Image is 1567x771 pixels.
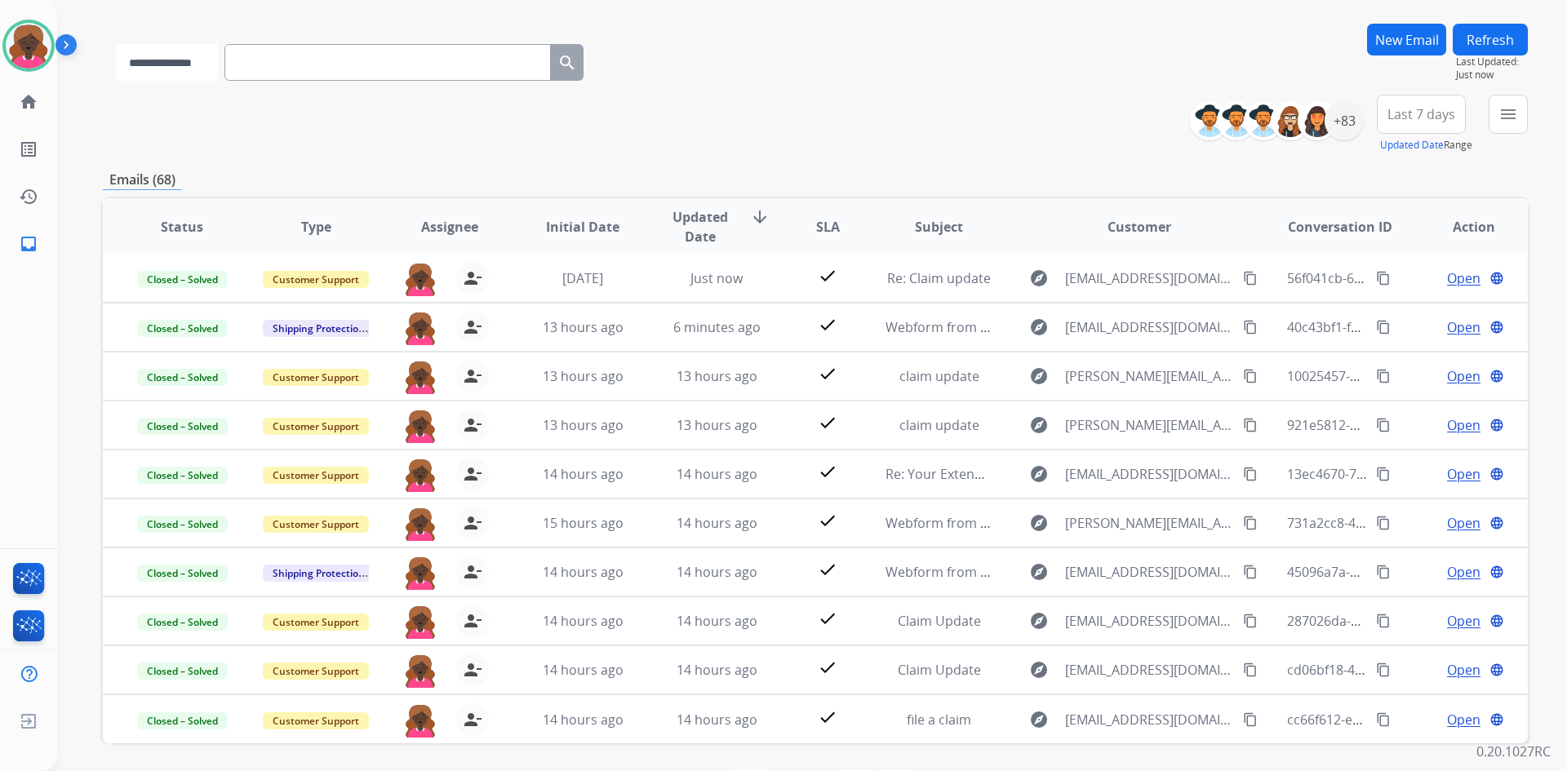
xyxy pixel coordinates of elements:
span: Open [1447,415,1480,435]
span: 14 hours ago [677,514,757,532]
span: 13ec4670-7713-4be7-8c57-85e0d1945963 [1287,465,1538,483]
span: Customer Support [263,614,369,631]
span: 6 minutes ago [673,318,761,336]
span: Closed – Solved [137,320,228,337]
mat-icon: content_copy [1243,662,1258,677]
span: SLA [816,217,840,237]
span: Customer Support [263,467,369,484]
span: 14 hours ago [677,711,757,729]
span: [EMAIL_ADDRESS][DOMAIN_NAME] [1065,562,1233,582]
span: [EMAIL_ADDRESS][DOMAIN_NAME] [1065,710,1233,729]
span: Customer Support [263,712,369,729]
span: Closed – Solved [137,662,228,680]
span: 56f041cb-6a82-4302-b965-39e036167067 [1287,269,1536,287]
mat-icon: language [1489,565,1504,579]
mat-icon: content_copy [1376,467,1391,481]
span: Webform from [EMAIL_ADDRESS][DOMAIN_NAME] on [DATE] [886,563,1255,581]
mat-icon: language [1489,516,1504,530]
span: Webform from [EMAIL_ADDRESS][DOMAIN_NAME] on [DATE] [886,318,1255,336]
span: 45096a7a-b491-48d9-aef3-df3ecf63d3e1 [1287,563,1531,581]
span: Range [1380,138,1472,152]
span: 14 hours ago [543,563,624,581]
mat-icon: check [818,609,837,628]
span: claim update [899,416,979,434]
mat-icon: explore [1029,268,1049,288]
button: Refresh [1453,24,1528,55]
mat-icon: explore [1029,660,1049,680]
span: Open [1447,317,1480,337]
span: [EMAIL_ADDRESS][DOMAIN_NAME] [1065,611,1233,631]
span: Open [1447,464,1480,484]
span: cc66f612-e2a3-4086-91f9-5d384ba5dbdf [1287,711,1531,729]
span: Open [1447,611,1480,631]
img: agent-avatar [404,360,437,394]
span: Last Updated: [1456,55,1528,69]
span: 14 hours ago [543,612,624,630]
mat-icon: language [1489,271,1504,286]
mat-icon: explore [1029,513,1049,533]
span: Closed – Solved [137,565,228,582]
span: Subject [915,217,963,237]
mat-icon: content_copy [1376,320,1391,335]
span: 13 hours ago [677,367,757,385]
mat-icon: explore [1029,366,1049,386]
mat-icon: language [1489,712,1504,727]
mat-icon: content_copy [1376,369,1391,383]
mat-icon: language [1489,614,1504,628]
span: Shipping Protection [263,320,375,337]
img: agent-avatar [404,507,437,541]
span: [EMAIL_ADDRESS][DOMAIN_NAME] [1065,317,1233,337]
span: 40c43bf1-f5e3-4680-92a1-ea1d0213fd2e [1287,318,1530,336]
mat-icon: list_alt [19,140,38,159]
mat-icon: content_copy [1243,516,1258,530]
img: agent-avatar [404,458,437,492]
span: 287026da-e68b-4958-bf40-259b4553192a [1287,612,1538,630]
span: Claim Update [898,661,981,679]
mat-icon: person_remove [463,317,482,337]
span: Last 7 days [1387,111,1455,117]
span: claim update [899,367,979,385]
span: Open [1447,562,1480,582]
mat-icon: explore [1029,562,1049,582]
img: agent-avatar [404,262,437,296]
span: [PERSON_NAME][EMAIL_ADDRESS][DOMAIN_NAME] [1065,415,1233,435]
mat-icon: content_copy [1243,320,1258,335]
mat-icon: content_copy [1243,565,1258,579]
mat-icon: content_copy [1243,369,1258,383]
mat-icon: check [818,266,837,286]
span: [EMAIL_ADDRESS][DOMAIN_NAME] [1065,268,1233,288]
span: 14 hours ago [677,661,757,679]
img: avatar [6,23,51,69]
mat-icon: content_copy [1376,418,1391,432]
span: Webform from [PERSON_NAME][EMAIL_ADDRESS][PERSON_NAME][DOMAIN_NAME] on [DATE] [886,514,1458,532]
mat-icon: content_copy [1243,418,1258,432]
span: 14 hours ago [677,563,757,581]
th: Action [1394,198,1528,255]
mat-icon: content_copy [1243,712,1258,727]
mat-icon: explore [1029,415,1049,435]
span: 13 hours ago [543,367,624,385]
span: Open [1447,366,1480,386]
span: Status [161,217,203,237]
button: Updated Date [1380,139,1444,152]
span: 14 hours ago [543,661,624,679]
span: Closed – Solved [137,516,228,533]
mat-icon: check [818,707,837,727]
mat-icon: content_copy [1376,271,1391,286]
span: [EMAIL_ADDRESS][DOMAIN_NAME] [1065,464,1233,484]
p: Emails (68) [103,170,182,190]
mat-icon: content_copy [1376,516,1391,530]
span: Customer [1108,217,1171,237]
span: Customer Support [263,271,369,288]
span: Assignee [421,217,478,237]
mat-icon: person_remove [463,464,482,484]
span: 13 hours ago [677,416,757,434]
mat-icon: arrow_downward [750,207,770,227]
span: Open [1447,660,1480,680]
span: Re: Claim update [887,269,991,287]
mat-icon: check [818,462,837,481]
mat-icon: content_copy [1376,662,1391,677]
span: [EMAIL_ADDRESS][DOMAIN_NAME] [1065,660,1233,680]
mat-icon: language [1489,369,1504,383]
span: Closed – Solved [137,418,228,435]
